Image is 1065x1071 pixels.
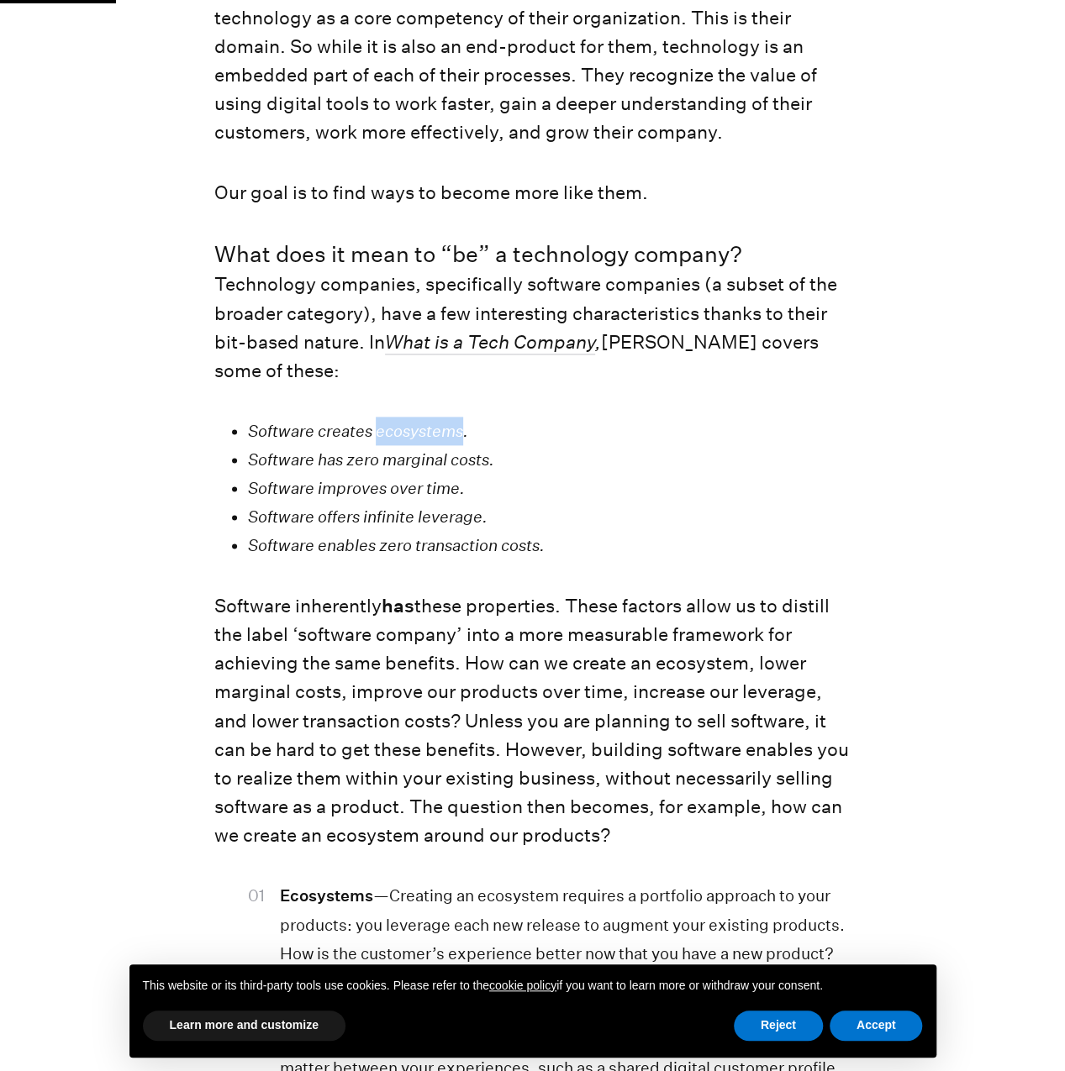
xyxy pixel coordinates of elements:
[248,507,488,526] em: Software offers infinite leverage.
[385,331,595,354] a: What is a Tech Company
[248,535,545,554] em: Software enables zero transaction costs.
[143,1011,345,1041] button: Learn more and customize
[248,478,465,497] em: Software improves over time.
[489,979,556,992] a: cookie policy
[248,449,494,469] em: Software has zero marginal costs.
[214,591,851,849] p: Software inherently these properties. These factors allow us to distill the label ‘software compa...
[382,595,414,617] strong: has
[734,1011,823,1041] button: Reject
[248,421,468,440] em: Software creates ecosystems.
[830,1011,923,1041] button: Accept
[214,178,851,207] p: Our goal is to find ways to become more like them.
[280,885,373,904] strong: Ecosystems
[385,331,601,354] em: ,
[214,239,851,270] h4: What does it mean to “be” a technology company?
[214,270,851,384] p: Technology companies, specifically software companies (a subset of the broader category), have a ...
[129,964,936,1008] div: This website or its third-party tools use cookies. Please refer to the if you want to learn more ...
